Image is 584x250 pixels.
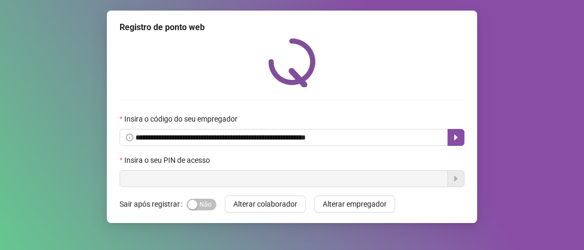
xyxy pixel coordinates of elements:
label: Insira o código do seu empregador [120,113,244,125]
span: Alterar empregador [323,198,387,210]
button: Alterar colaborador [225,196,306,212]
div: Registro de ponto web [120,21,464,34]
img: QRPoint [268,38,316,87]
label: Insira o seu PIN de acesso [120,154,217,166]
label: Sair após registrar [120,196,187,212]
span: caret-right [452,133,460,142]
span: Alterar colaborador [233,198,297,210]
button: Alterar empregador [314,196,395,212]
span: info-circle [126,134,133,141]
